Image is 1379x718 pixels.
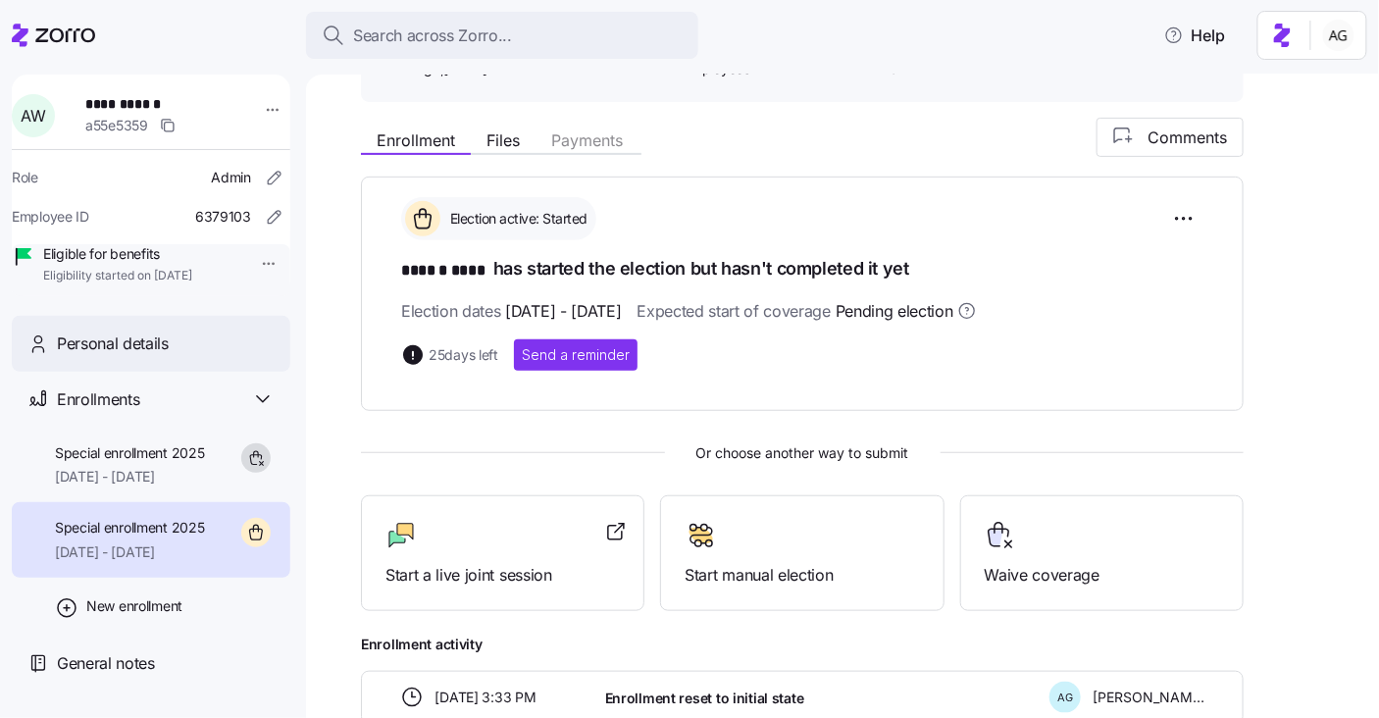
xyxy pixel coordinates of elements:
button: Comments [1097,118,1244,157]
span: [DATE] - [DATE] [55,467,205,487]
button: Search across Zorro... [306,12,698,59]
span: Payments [551,132,623,148]
span: Enrollment [377,132,455,148]
h1: has started the election but hasn't completed it yet [401,256,1203,283]
span: Enrollment reset to initial state [605,689,804,708]
span: [DATE] - [DATE] [505,299,621,324]
span: New enrollment [86,596,182,616]
span: Eligible for benefits [43,244,192,264]
span: [PERSON_NAME] [1093,688,1204,707]
span: Special enrollment 2025 [55,518,205,538]
span: Election dates [401,299,621,324]
span: [DATE] 3:33 PM [435,688,536,707]
span: a55e5359 [85,116,148,135]
span: Eligibility started on [DATE] [43,268,192,284]
span: Send a reminder [522,345,630,365]
span: Enrollment activity [361,635,1244,654]
span: Search across Zorro... [353,24,512,48]
span: Waive coverage [985,563,1219,588]
span: Start a live joint session [385,563,620,588]
span: [DATE] - [DATE] [55,542,205,562]
span: A W [21,108,45,124]
span: Pending election [836,299,953,324]
span: Help [1164,24,1226,47]
span: General notes [57,651,155,676]
span: Election active: Started [444,209,587,229]
span: Expected start of coverage [637,299,976,324]
img: 5fc55c57e0610270ad857448bea2f2d5 [1323,20,1354,51]
span: Role [12,168,38,187]
span: Comments [1148,126,1227,149]
span: Start manual election [685,563,919,588]
span: Personal details [57,332,169,356]
button: Send a reminder [514,339,638,371]
span: Special enrollment 2025 [55,443,205,463]
span: 6379103 [195,207,251,227]
span: 25 days left [429,345,498,365]
span: A G [1057,692,1073,703]
span: Admin [211,168,251,187]
span: Employee ID [12,207,89,227]
button: Help [1149,16,1242,55]
span: Files [486,132,520,148]
span: Or choose another way to submit [361,442,1244,464]
span: Enrollments [57,387,139,412]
